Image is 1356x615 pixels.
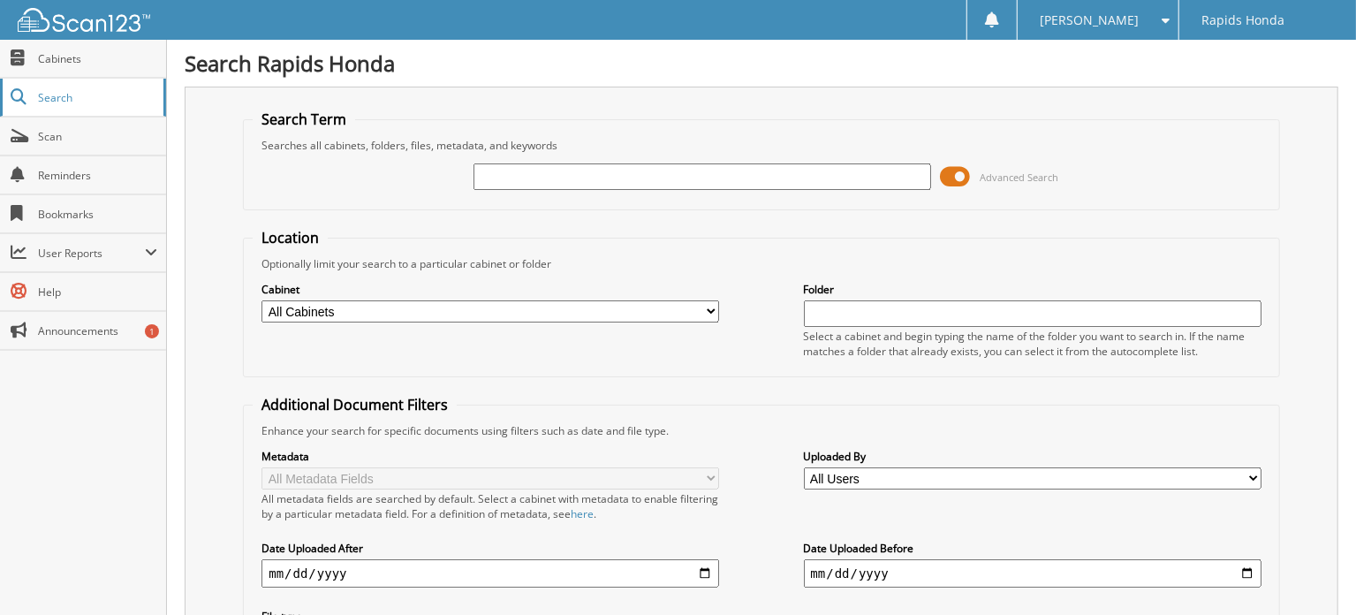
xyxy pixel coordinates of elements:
[38,323,157,338] span: Announcements
[38,285,157,300] span: Help
[804,541,1261,556] label: Date Uploaded Before
[38,246,145,261] span: User Reports
[253,395,457,414] legend: Additional Document Filters
[1268,530,1356,615] iframe: Chat Widget
[804,329,1261,359] div: Select a cabinet and begin typing the name of the folder you want to search in. If the name match...
[185,49,1338,78] h1: Search Rapids Honda
[253,228,328,247] legend: Location
[38,90,155,105] span: Search
[571,506,594,521] a: here
[261,282,719,297] label: Cabinet
[253,256,1269,271] div: Optionally limit your search to a particular cabinet or folder
[804,282,1261,297] label: Folder
[1201,15,1284,26] span: Rapids Honda
[980,171,1058,184] span: Advanced Search
[1041,15,1140,26] span: [PERSON_NAME]
[38,207,157,222] span: Bookmarks
[38,129,157,144] span: Scan
[38,51,157,66] span: Cabinets
[145,324,159,338] div: 1
[804,559,1261,588] input: end
[253,138,1269,153] div: Searches all cabinets, folders, files, metadata, and keywords
[38,168,157,183] span: Reminders
[261,449,719,464] label: Metadata
[253,110,355,129] legend: Search Term
[18,8,150,32] img: scan123-logo-white.svg
[261,491,719,521] div: All metadata fields are searched by default. Select a cabinet with metadata to enable filtering b...
[261,541,719,556] label: Date Uploaded After
[804,449,1261,464] label: Uploaded By
[253,423,1269,438] div: Enhance your search for specific documents using filters such as date and file type.
[261,559,719,588] input: start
